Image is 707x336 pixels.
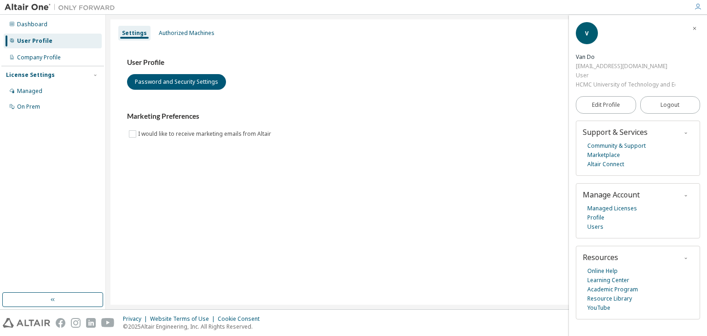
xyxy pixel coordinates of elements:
[587,266,618,276] a: Online Help
[583,252,618,262] span: Resources
[5,3,120,12] img: Altair One
[159,29,214,37] div: Authorized Machines
[71,318,81,328] img: instagram.svg
[640,96,701,114] button: Logout
[3,318,50,328] img: altair_logo.svg
[587,276,629,285] a: Learning Center
[583,190,640,200] span: Manage Account
[218,315,265,323] div: Cookie Consent
[576,71,675,80] div: User
[587,141,646,151] a: Community & Support
[127,112,686,121] h3: Marketing Preferences
[576,52,675,62] div: Van Do
[150,315,218,323] div: Website Terms of Use
[587,294,632,303] a: Resource Library
[17,37,52,45] div: User Profile
[587,151,620,160] a: Marketplace
[17,103,40,110] div: On Prem
[17,21,47,28] div: Dashboard
[592,101,620,109] span: Edit Profile
[17,87,42,95] div: Managed
[587,204,637,213] a: Managed Licenses
[17,54,61,61] div: Company Profile
[661,100,679,110] span: Logout
[576,80,675,89] div: HCMC University of Technology and Education
[587,160,624,169] a: Altair Connect
[86,318,96,328] img: linkedin.svg
[56,318,65,328] img: facebook.svg
[122,29,147,37] div: Settings
[585,29,589,37] span: V
[587,303,610,313] a: YouTube
[587,222,603,232] a: Users
[576,62,675,71] div: [EMAIL_ADDRESS][DOMAIN_NAME]
[587,213,604,222] a: Profile
[6,71,55,79] div: License Settings
[587,285,638,294] a: Academic Program
[127,58,686,67] h3: User Profile
[583,127,648,137] span: Support & Services
[138,128,273,139] label: I would like to receive marketing emails from Altair
[127,74,226,90] button: Password and Security Settings
[101,318,115,328] img: youtube.svg
[123,315,150,323] div: Privacy
[576,96,636,114] a: Edit Profile
[123,323,265,330] p: © 2025 Altair Engineering, Inc. All Rights Reserved.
